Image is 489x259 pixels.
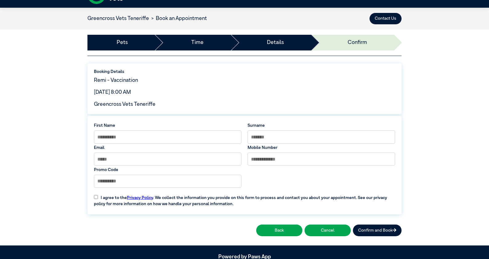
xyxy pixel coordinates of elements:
[87,15,207,23] nav: breadcrumb
[127,196,153,200] a: Privacy Policy
[370,13,402,24] button: Contact Us
[353,225,402,236] button: Confirm and Book
[248,145,395,151] label: Mobile Number
[149,15,207,23] li: Book an Appointment
[87,16,149,21] a: Greencross Vets Teneriffe
[267,39,284,47] a: Details
[94,102,156,107] span: Greencross Vets Teneriffe
[94,145,241,151] label: Email
[117,39,128,47] a: Pets
[91,190,398,207] label: I agree to the . We collect the information you provide on this form to process and contact you a...
[256,225,302,236] button: Back
[305,225,351,236] button: Cancel
[248,122,395,129] label: Surname
[94,167,241,173] label: Promo Code
[191,39,204,47] a: Time
[94,122,241,129] label: First Name
[94,90,131,95] span: [DATE] 8:00 AM
[94,78,138,83] span: Remi - Vaccination
[94,195,98,199] input: I agree to thePrivacy Policy. We collect the information you provide on this form to process and ...
[94,69,395,75] label: Booking Details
